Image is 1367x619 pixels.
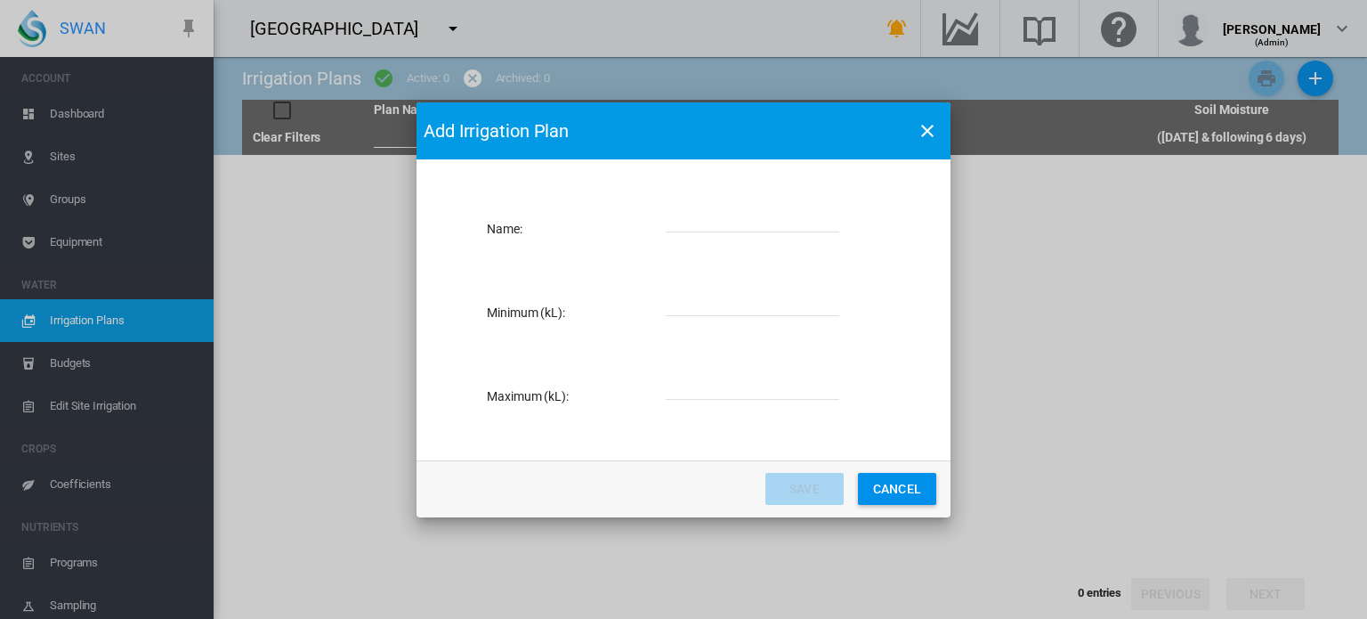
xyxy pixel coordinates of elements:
md-icon: icon-close [917,120,938,142]
label: Minimum (kL): [487,305,664,322]
span: Add Irrigation Plan [424,118,569,143]
button: icon-close [910,113,945,149]
button: Save [765,473,844,505]
button: Cancel [858,473,936,505]
label: Name: [487,221,664,239]
label: Maximum (kL): [487,388,664,406]
md-dialog: Name: Name ... [417,102,950,517]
